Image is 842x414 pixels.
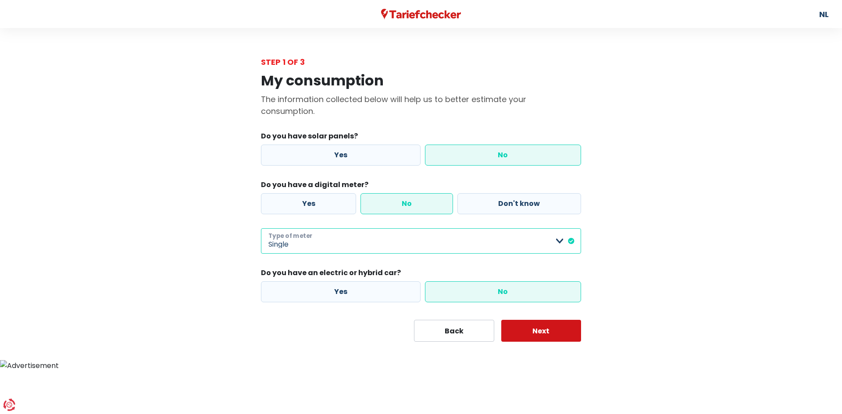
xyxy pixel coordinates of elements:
font: The information collected below will help us to better estimate your consumption. [261,94,526,117]
font: Do you have an electric or hybrid car? [261,268,401,278]
font: No [498,287,508,297]
font: Do you have a digital meter? [261,180,368,190]
button: Back [414,320,494,342]
font: Step 1 of 3 [261,57,305,67]
font: My consumption [261,71,384,90]
img: Tariff checker logo [381,9,461,20]
font: Don't know [498,198,540,209]
font: No [402,198,412,209]
button: Next [501,320,582,342]
font: NL [819,9,829,20]
font: Yes [334,287,347,297]
font: Next [532,326,549,336]
font: No [498,150,508,160]
font: Back [445,326,464,336]
font: Yes [334,150,347,160]
font: Yes [302,198,315,209]
font: Do you have solar panels? [261,131,358,141]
